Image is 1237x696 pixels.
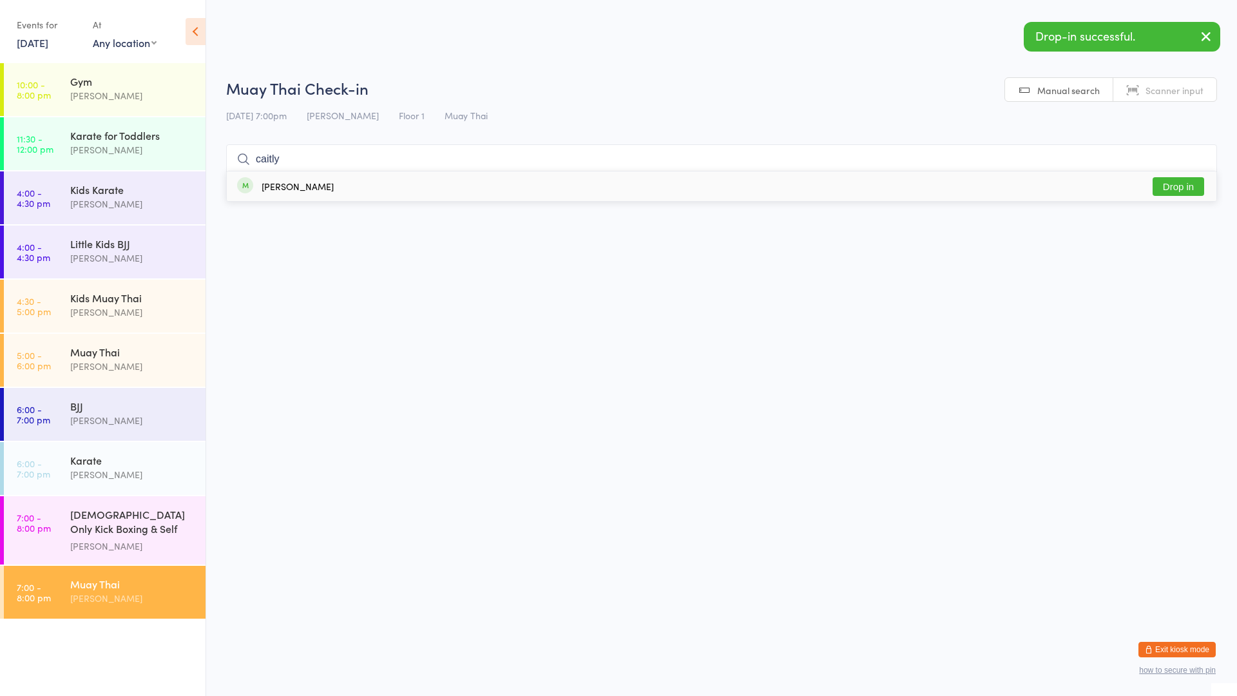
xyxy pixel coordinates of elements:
a: 4:30 -5:00 pmKids Muay Thai[PERSON_NAME] [4,280,206,333]
time: 5:00 - 6:00 pm [17,350,51,371]
div: Muay Thai [70,577,195,591]
input: Search [226,144,1217,174]
h2: Muay Thai Check-in [226,77,1217,99]
a: 7:00 -8:00 pmMuay Thai[PERSON_NAME] [4,566,206,619]
div: Kids Muay Thai [70,291,195,305]
div: Little Kids BJJ [70,237,195,251]
div: At [93,14,157,35]
time: 10:00 - 8:00 pm [17,79,51,100]
div: [PERSON_NAME] [70,142,195,157]
time: 4:30 - 5:00 pm [17,296,51,316]
div: [DEMOGRAPHIC_DATA] Only Kick Boxing & Self Defence [70,507,195,539]
div: [PERSON_NAME] [262,181,334,191]
a: 11:30 -12:00 pmKarate for Toddlers[PERSON_NAME] [4,117,206,170]
time: 7:00 - 8:00 pm [17,512,51,533]
time: 4:00 - 4:30 pm [17,188,50,208]
a: [DATE] [17,35,48,50]
a: 5:00 -6:00 pmMuay Thai[PERSON_NAME] [4,334,206,387]
a: 6:00 -7:00 pmKarate[PERSON_NAME] [4,442,206,495]
div: Gym [70,74,195,88]
div: Drop-in successful. [1024,22,1220,52]
div: Kids Karate [70,182,195,197]
time: 6:00 - 7:00 pm [17,458,50,479]
button: how to secure with pin [1139,666,1216,675]
div: [PERSON_NAME] [70,467,195,482]
div: BJJ [70,399,195,413]
time: 11:30 - 12:00 pm [17,133,53,154]
time: 6:00 - 7:00 pm [17,404,50,425]
span: Floor 1 [399,109,425,122]
div: [PERSON_NAME] [70,413,195,428]
div: Any location [93,35,157,50]
button: Exit kiosk mode [1138,642,1216,657]
div: [PERSON_NAME] [70,539,195,554]
div: [PERSON_NAME] [70,88,195,103]
a: 10:00 -8:00 pmGym[PERSON_NAME] [4,63,206,116]
div: Karate for Toddlers [70,128,195,142]
div: Muay Thai [70,345,195,359]
div: [PERSON_NAME] [70,359,195,374]
div: Karate [70,453,195,467]
span: [PERSON_NAME] [307,109,379,122]
span: Muay Thai [445,109,488,122]
span: Scanner input [1146,84,1203,97]
a: 4:00 -4:30 pmLittle Kids BJJ[PERSON_NAME] [4,226,206,278]
a: 6:00 -7:00 pmBJJ[PERSON_NAME] [4,388,206,441]
span: Manual search [1037,84,1100,97]
div: [PERSON_NAME] [70,251,195,266]
div: [PERSON_NAME] [70,591,195,606]
button: Drop in [1153,177,1204,196]
span: [DATE] 7:00pm [226,109,287,122]
a: 7:00 -8:00 pm[DEMOGRAPHIC_DATA] Only Kick Boxing & Self Defence[PERSON_NAME] [4,496,206,565]
div: [PERSON_NAME] [70,197,195,211]
div: [PERSON_NAME] [70,305,195,320]
div: Events for [17,14,80,35]
a: 4:00 -4:30 pmKids Karate[PERSON_NAME] [4,171,206,224]
time: 7:00 - 8:00 pm [17,582,51,603]
time: 4:00 - 4:30 pm [17,242,50,262]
